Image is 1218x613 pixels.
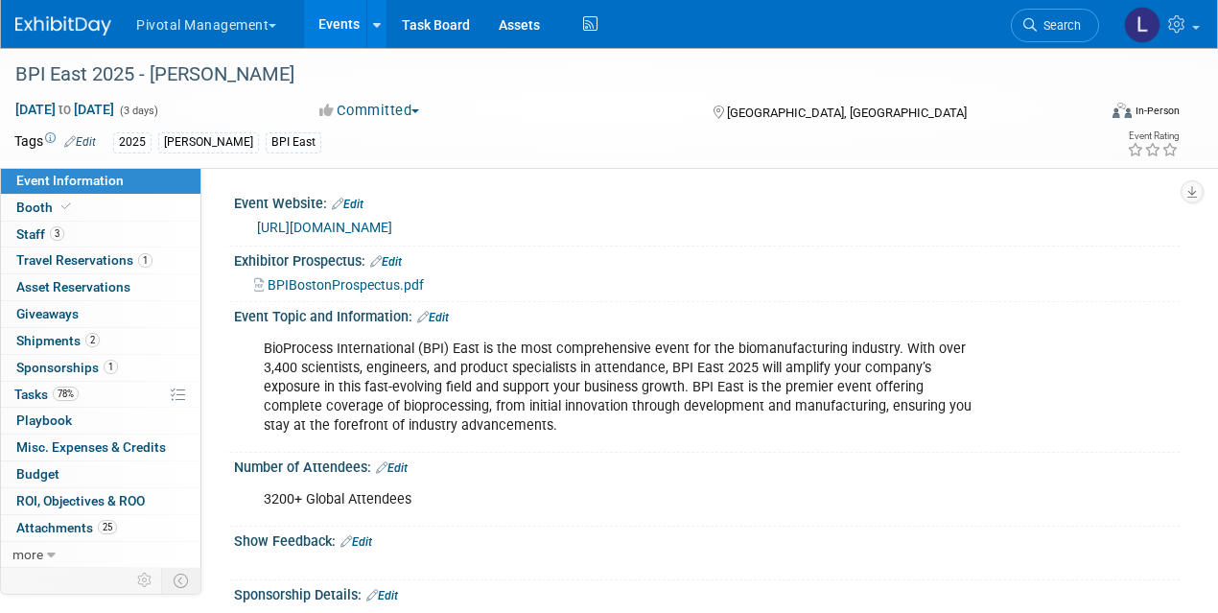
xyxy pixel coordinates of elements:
span: BPIBostonProspectus.pdf [268,277,424,293]
div: Event Rating [1127,131,1179,141]
img: ExhibitDay [15,16,111,35]
a: Edit [64,135,96,149]
span: ROI, Objectives & ROO [16,493,145,508]
div: BPI East 2025 - [PERSON_NAME] [9,58,1080,92]
img: Format-Inperson.png [1113,103,1132,118]
span: Sponsorships [16,360,118,375]
a: Edit [376,461,408,475]
td: Tags [14,131,96,153]
div: 3200+ Global Attendees [250,481,993,519]
span: [GEOGRAPHIC_DATA], [GEOGRAPHIC_DATA] [727,106,967,120]
div: Event Topic and Information: [234,302,1180,327]
a: Edit [370,255,402,269]
a: Misc. Expenses & Credits [1,435,200,460]
div: Number of Attendees: [234,453,1180,478]
span: 1 [138,253,152,268]
a: Edit [366,589,398,602]
img: Leslie Pelton [1124,7,1160,43]
span: Shipments [16,333,100,348]
a: Search [1011,9,1099,42]
td: Toggle Event Tabs [162,568,201,593]
a: BPIBostonProspectus.pdf [254,277,424,293]
span: Tasks [14,387,79,402]
span: Staff [16,226,64,242]
div: 2025 [113,132,152,153]
span: Budget [16,466,59,482]
a: Playbook [1,408,200,434]
a: Edit [340,535,372,549]
span: Giveaways [16,306,79,321]
span: 3 [50,226,64,241]
div: Event Format [1010,100,1181,129]
span: 2 [85,333,100,347]
a: Tasks78% [1,382,200,408]
span: more [12,547,43,562]
span: 1 [104,360,118,374]
span: Playbook [16,413,72,428]
div: BPI East [266,132,321,153]
a: Giveaways [1,301,200,327]
span: Search [1037,18,1081,33]
span: Event Information [16,173,124,188]
span: 25 [98,520,117,534]
a: Sponsorships1 [1,355,200,381]
span: Attachments [16,520,117,535]
span: to [56,102,74,117]
span: Booth [16,200,75,215]
span: Asset Reservations [16,279,130,295]
a: Booth [1,195,200,221]
a: Attachments25 [1,515,200,541]
a: Asset Reservations [1,274,200,300]
span: [DATE] [DATE] [14,101,115,118]
button: Committed [313,101,427,121]
div: In-Person [1135,104,1180,118]
i: Booth reservation complete [61,201,71,212]
a: ROI, Objectives & ROO [1,488,200,514]
div: Show Feedback: [234,527,1180,552]
a: Travel Reservations1 [1,248,200,273]
a: [URL][DOMAIN_NAME] [257,220,392,235]
a: Staff3 [1,222,200,248]
a: more [1,542,200,568]
a: Shipments2 [1,328,200,354]
span: 78% [53,387,79,401]
a: Edit [332,198,363,211]
span: (3 days) [118,105,158,117]
div: Sponsorship Details: [234,580,1180,605]
a: Budget [1,461,200,487]
a: Edit [417,311,449,324]
div: Event Website: [234,189,1180,214]
div: BioProcess International (BPI) East is the most comprehensive event for the biomanufacturing indu... [250,330,993,445]
a: Event Information [1,168,200,194]
span: Travel Reservations [16,252,152,268]
div: [PERSON_NAME] [158,132,259,153]
span: Misc. Expenses & Credits [16,439,166,455]
div: Exhibitor Prospectus: [234,247,1180,271]
td: Personalize Event Tab Strip [129,568,162,593]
